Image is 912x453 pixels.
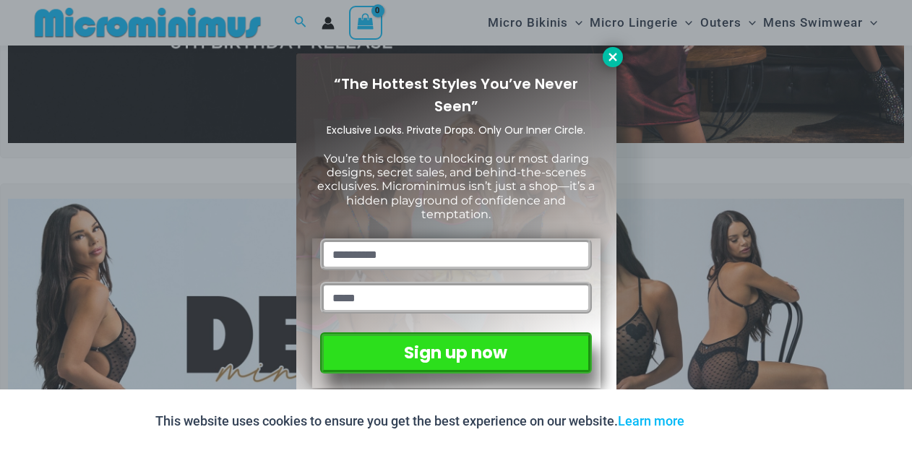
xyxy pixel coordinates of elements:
button: Accept [695,404,757,439]
span: “The Hottest Styles You’ve Never Seen” [334,74,578,116]
button: Close [603,47,623,67]
a: Learn more [618,413,684,428]
span: Exclusive Looks. Private Drops. Only Our Inner Circle. [327,123,585,137]
span: You’re this close to unlocking our most daring designs, secret sales, and behind-the-scenes exclu... [317,152,595,221]
button: Sign up now [320,332,591,374]
p: This website uses cookies to ensure you get the best experience on our website. [155,410,684,432]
